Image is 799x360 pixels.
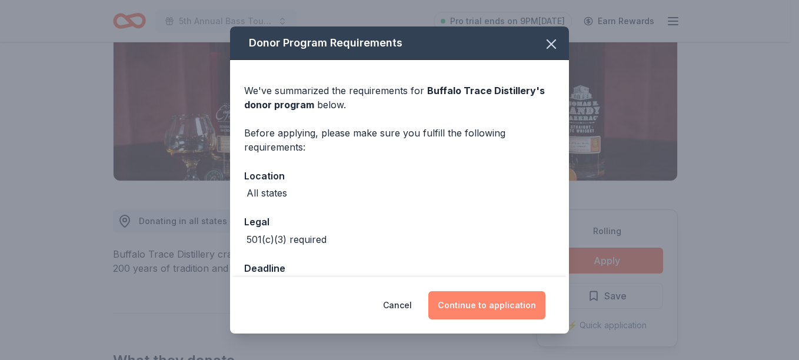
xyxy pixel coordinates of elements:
[428,291,545,319] button: Continue to application
[244,214,555,229] div: Legal
[230,26,569,60] div: Donor Program Requirements
[383,291,412,319] button: Cancel
[244,261,555,276] div: Deadline
[244,168,555,184] div: Location
[247,186,287,200] div: All states
[244,126,555,154] div: Before applying, please make sure you fulfill the following requirements:
[244,84,555,112] div: We've summarized the requirements for below.
[247,232,327,246] div: 501(c)(3) required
